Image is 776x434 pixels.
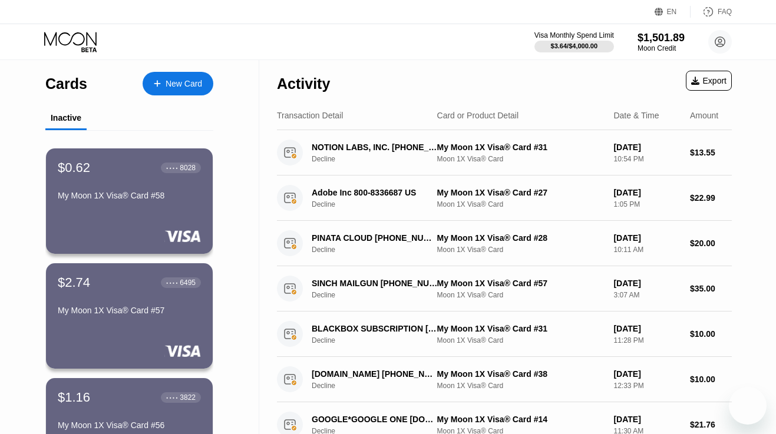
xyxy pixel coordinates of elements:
[691,76,727,85] div: Export
[46,263,213,369] div: $2.74● ● ● ●6495My Moon 1X Visa® Card #57
[686,71,732,91] div: Export
[312,336,447,344] div: Decline
[690,284,732,293] div: $35.00
[638,44,685,52] div: Moon Credit
[437,246,605,254] div: Moon 1X Visa® Card
[437,369,605,379] div: My Moon 1X Visa® Card #38
[437,155,605,163] div: Moon 1X Visa® Card
[51,113,81,122] div: Inactive
[613,291,681,299] div: 3:07 AM
[312,233,438,243] div: PINATA CLOUD [PHONE_NUMBER] US
[58,420,201,430] div: My Moon 1X Visa® Card #56
[613,188,681,197] div: [DATE]
[690,238,732,248] div: $20.00
[312,369,438,379] div: [DOMAIN_NAME] [PHONE_NUMBER] US
[690,148,732,157] div: $13.55
[729,387,767,425] iframe: Кнопка запуска окна обмена сообщениями
[437,336,605,344] div: Moon 1X Visa® Card
[312,143,438,152] div: NOTION LABS, INC. [PHONE_NUMBER] US
[718,8,732,16] div: FAQ
[613,111,659,120] div: Date & Time
[58,160,90,175] div: $0.62
[613,155,681,163] div: 10:54 PM
[58,191,201,200] div: My Moon 1X Visa® Card #58
[437,200,605,208] div: Moon 1X Visa® Card
[613,324,681,333] div: [DATE]
[166,281,178,284] div: ● ● ● ●
[312,382,447,390] div: Decline
[437,415,605,424] div: My Moon 1X Visa® Card #14
[613,143,681,152] div: [DATE]
[277,357,732,402] div: [DOMAIN_NAME] [PHONE_NUMBER] USDeclineMy Moon 1X Visa® Card #38Moon 1X Visa® Card[DATE]12:33 PM$1...
[613,233,681,243] div: [DATE]
[143,72,213,95] div: New Card
[277,175,732,221] div: Adobe Inc 800-8336687 USDeclineMy Moon 1X Visa® Card #27Moon 1X Visa® Card[DATE]1:05 PM$22.99
[437,291,605,299] div: Moon 1X Visa® Card
[46,148,213,254] div: $0.62● ● ● ●8028My Moon 1X Visa® Card #58
[277,221,732,266] div: PINATA CLOUD [PHONE_NUMBER] USDeclineMy Moon 1X Visa® Card #28Moon 1X Visa® Card[DATE]10:11 AM$20.00
[312,415,438,424] div: GOOGLE*GOOGLE ONE [DOMAIN_NAME][URL]
[437,111,519,120] div: Card or Product Detail
[437,279,605,288] div: My Moon 1X Visa® Card #57
[312,279,438,288] div: SINCH MAILGUN [PHONE_NUMBER] US
[277,111,343,120] div: Transaction Detail
[277,312,732,357] div: BLACKBOX SUBSCRIPTION [PHONE_NUMBER] CADeclineMy Moon 1X Visa® Card #31Moon 1X Visa® Card[DATE]11...
[613,246,681,254] div: 10:11 AM
[613,279,681,288] div: [DATE]
[613,200,681,208] div: 1:05 PM
[437,233,605,243] div: My Moon 1X Visa® Card #28
[613,336,681,344] div: 11:28 PM
[667,8,677,16] div: EN
[691,6,732,18] div: FAQ
[613,382,681,390] div: 12:33 PM
[58,306,201,315] div: My Moon 1X Visa® Card #57
[312,155,447,163] div: Decline
[437,382,605,390] div: Moon 1X Visa® Card
[690,111,718,120] div: Amount
[437,324,605,333] div: My Moon 1X Visa® Card #31
[613,369,681,379] div: [DATE]
[166,166,178,170] div: ● ● ● ●
[166,79,202,89] div: New Card
[180,393,196,402] div: 3822
[58,390,90,405] div: $1.16
[180,164,196,172] div: 8028
[690,329,732,339] div: $10.00
[312,324,438,333] div: BLACKBOX SUBSCRIPTION [PHONE_NUMBER] CA
[437,143,605,152] div: My Moon 1X Visa® Card #31
[655,6,691,18] div: EN
[613,415,681,424] div: [DATE]
[534,31,614,39] div: Visa Monthly Spend Limit
[690,193,732,203] div: $22.99
[690,375,732,384] div: $10.00
[45,75,87,92] div: Cards
[277,75,330,92] div: Activity
[180,279,196,287] div: 6495
[551,42,598,49] div: $3.64 / $4,000.00
[312,246,447,254] div: Decline
[312,291,447,299] div: Decline
[312,200,447,208] div: Decline
[638,32,685,44] div: $1,501.89
[58,275,90,290] div: $2.74
[312,188,438,197] div: Adobe Inc 800-8336687 US
[638,32,685,52] div: $1,501.89Moon Credit
[277,130,732,175] div: NOTION LABS, INC. [PHONE_NUMBER] USDeclineMy Moon 1X Visa® Card #31Moon 1X Visa® Card[DATE]10:54 ...
[690,420,732,429] div: $21.76
[166,396,178,399] div: ● ● ● ●
[534,31,614,52] div: Visa Monthly Spend Limit$3.64/$4,000.00
[277,266,732,312] div: SINCH MAILGUN [PHONE_NUMBER] USDeclineMy Moon 1X Visa® Card #57Moon 1X Visa® Card[DATE]3:07 AM$35.00
[437,188,605,197] div: My Moon 1X Visa® Card #27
